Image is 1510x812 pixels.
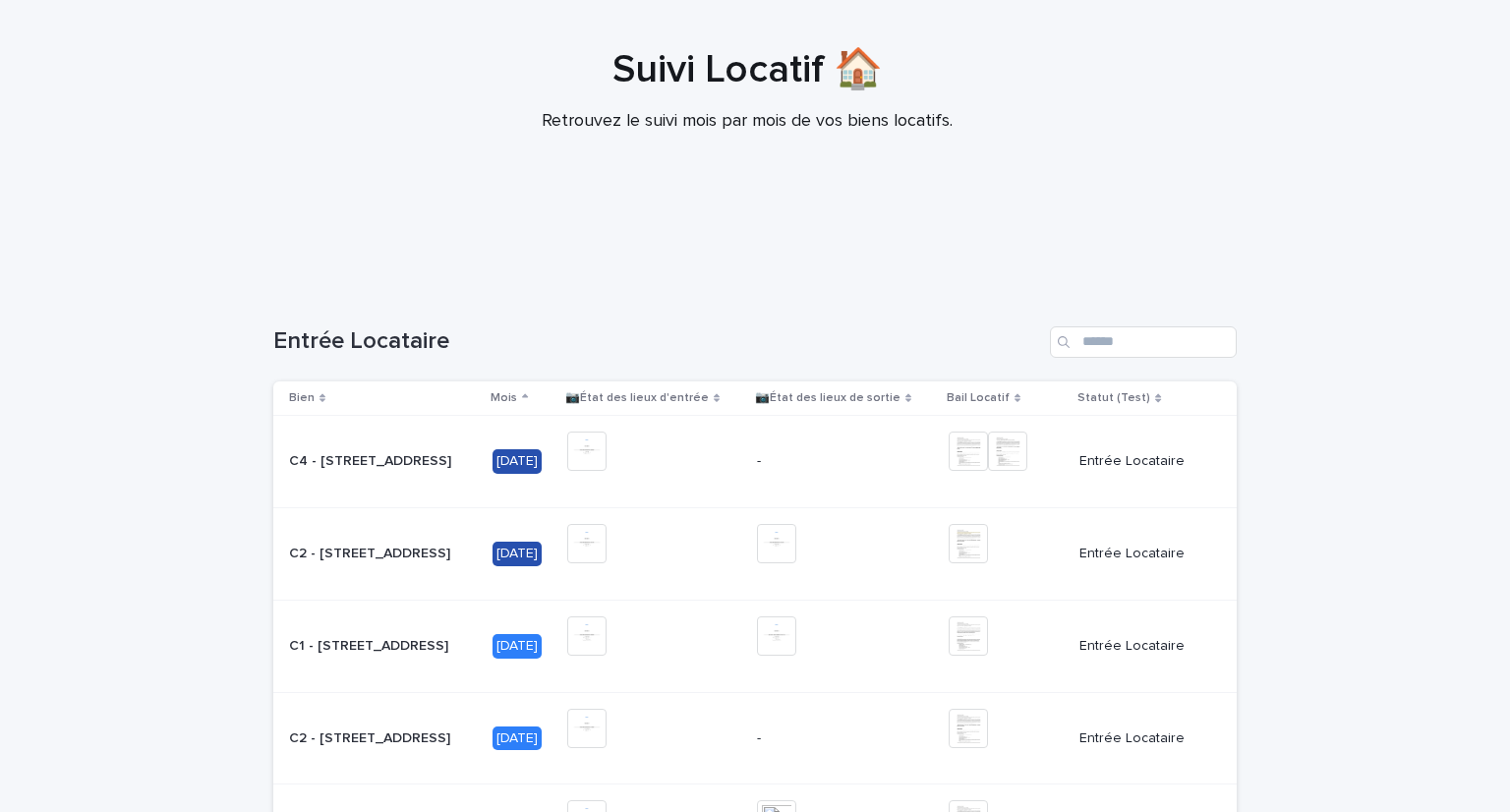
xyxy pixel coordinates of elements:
[289,449,455,470] p: C4 - 52 Rue Varichon-Lyon-69008-Chambre 4
[1077,387,1150,409] p: Statut (Test)
[265,46,1229,93] h1: Suivi Locatif 🏠
[947,387,1010,409] p: Bail Locatif
[757,453,921,470] p: -
[1079,638,1205,655] p: Entrée Locataire
[493,726,542,751] div: [DATE]
[289,726,454,747] p: C2 - 52 Rue Varichon-Lyon-69008-Chambre 2
[493,449,542,474] div: [DATE]
[1050,326,1237,358] input: Search
[273,507,1237,600] tr: C2 - [STREET_ADDRESS]C2 - [STREET_ADDRESS] [DATE]Entrée Locataire
[1079,453,1205,470] p: Entrée Locataire
[273,416,1237,508] tr: C4 - [STREET_ADDRESS]C4 - [STREET_ADDRESS] [DATE]-Entrée Locataire
[273,600,1237,692] tr: C1 - [STREET_ADDRESS]C1 - [STREET_ADDRESS] [DATE]Entrée Locataire
[289,387,315,409] p: Bien
[289,634,452,655] p: C1 - 52 Rue Varichon-Lyon-69008-Chambre 1
[493,542,542,566] div: [DATE]
[289,542,454,562] p: C2 - 52 Rue Varichon-Lyon-69008-Chambre 2
[493,634,542,659] div: [DATE]
[755,387,900,409] p: 📷État des lieux de sortie
[354,111,1140,133] p: Retrouvez le suivi mois par mois de vos biens locatifs.
[1079,730,1205,747] p: Entrée Locataire
[273,692,1237,784] tr: C2 - [STREET_ADDRESS]C2 - [STREET_ADDRESS] [DATE]-Entrée Locataire
[491,387,517,409] p: Mois
[757,730,921,747] p: -
[565,387,709,409] p: 📷État des lieux d'entrée
[273,327,1042,356] h1: Entrée Locataire
[1079,546,1205,562] p: Entrée Locataire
